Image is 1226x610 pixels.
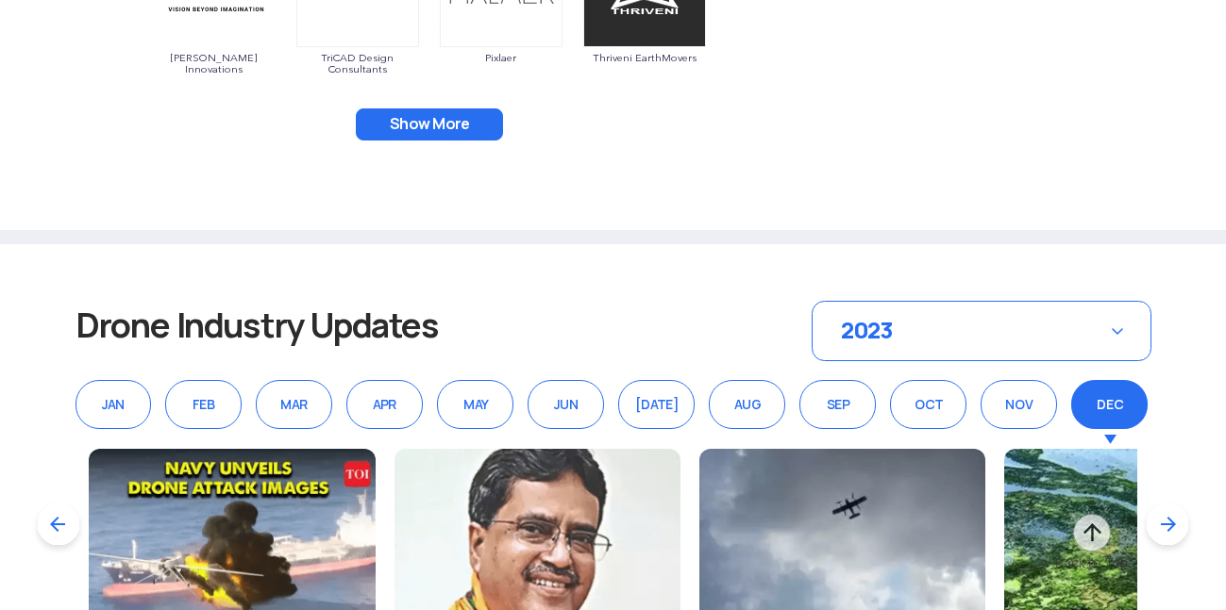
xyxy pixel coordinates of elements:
[582,52,707,63] span: Thriveni EarthMovers
[295,52,420,74] span: TriCAD Design Consultants
[76,380,152,429] div: JAN
[1055,553,1128,572] div: Back to Top
[256,380,332,429] div: MAR
[799,380,876,429] div: SEP
[165,380,242,429] div: FEB
[709,380,785,429] div: AUG
[76,301,508,350] h3: Drone Industry Updates
[152,52,277,74] span: [PERSON_NAME] Innovations
[1071,512,1113,553] img: ic_arrow-up.png
[356,108,503,140] button: Show More
[437,380,513,429] div: MAY
[841,316,893,345] span: 2023
[981,380,1057,429] div: NOV
[346,380,423,429] div: APR
[890,380,966,429] div: OCT
[618,380,695,429] div: [DATE]
[439,52,563,63] span: Pixlaer
[1071,380,1148,429] div: DEC
[528,380,604,429] div: JUN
